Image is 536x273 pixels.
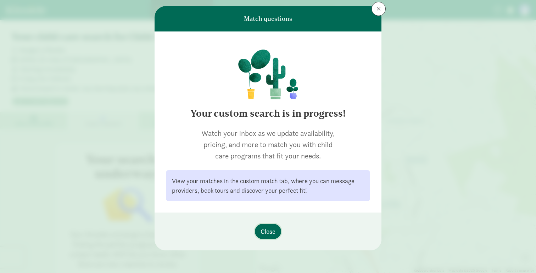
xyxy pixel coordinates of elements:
[196,128,339,162] p: Watch your inbox as we update availability, pricing, and more to match you with child care progra...
[255,224,281,239] button: Close
[172,176,364,195] div: View your matches in the custom match tab, where you can message providers, book tours and discov...
[261,227,275,236] span: Close
[166,108,370,119] h4: Your custom search is in progress!
[244,15,292,22] h6: Match questions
